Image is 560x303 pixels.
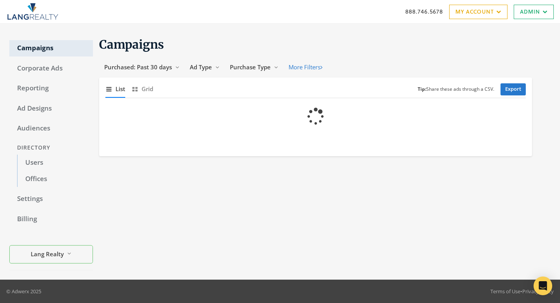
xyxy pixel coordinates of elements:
[283,60,327,74] button: More Filters
[131,81,153,97] button: Grid
[522,288,554,295] a: Privacy Policy
[9,211,93,227] a: Billing
[405,7,443,16] a: 888.746.5678
[225,60,283,74] button: Purchase Type
[99,60,185,74] button: Purchased: Past 30 days
[9,245,93,264] button: Lang Realty
[514,5,554,19] a: Admin
[9,80,93,97] a: Reporting
[9,141,93,155] div: Directory
[99,37,164,52] span: Campaigns
[534,277,552,295] div: Open Intercom Messenger
[500,83,526,95] a: Export
[230,63,271,71] span: Purchase Type
[9,191,93,207] a: Settings
[190,63,212,71] span: Ad Type
[449,5,507,19] a: My Account
[105,81,125,97] button: List
[6,287,41,295] p: © Adwerx 2025
[490,288,520,295] a: Terms of Use
[9,40,93,56] a: Campaigns
[185,60,225,74] button: Ad Type
[9,120,93,137] a: Audiences
[104,63,172,71] span: Purchased: Past 30 days
[418,86,494,93] small: Share these ads through a CSV.
[142,85,153,93] span: Grid
[9,60,93,77] a: Corporate Ads
[31,249,64,258] span: Lang Realty
[9,100,93,117] a: Ad Designs
[17,155,93,171] a: Users
[490,287,554,295] div: •
[115,85,125,93] span: List
[17,171,93,187] a: Offices
[418,86,426,92] b: Tip:
[6,2,58,21] img: Adwerx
